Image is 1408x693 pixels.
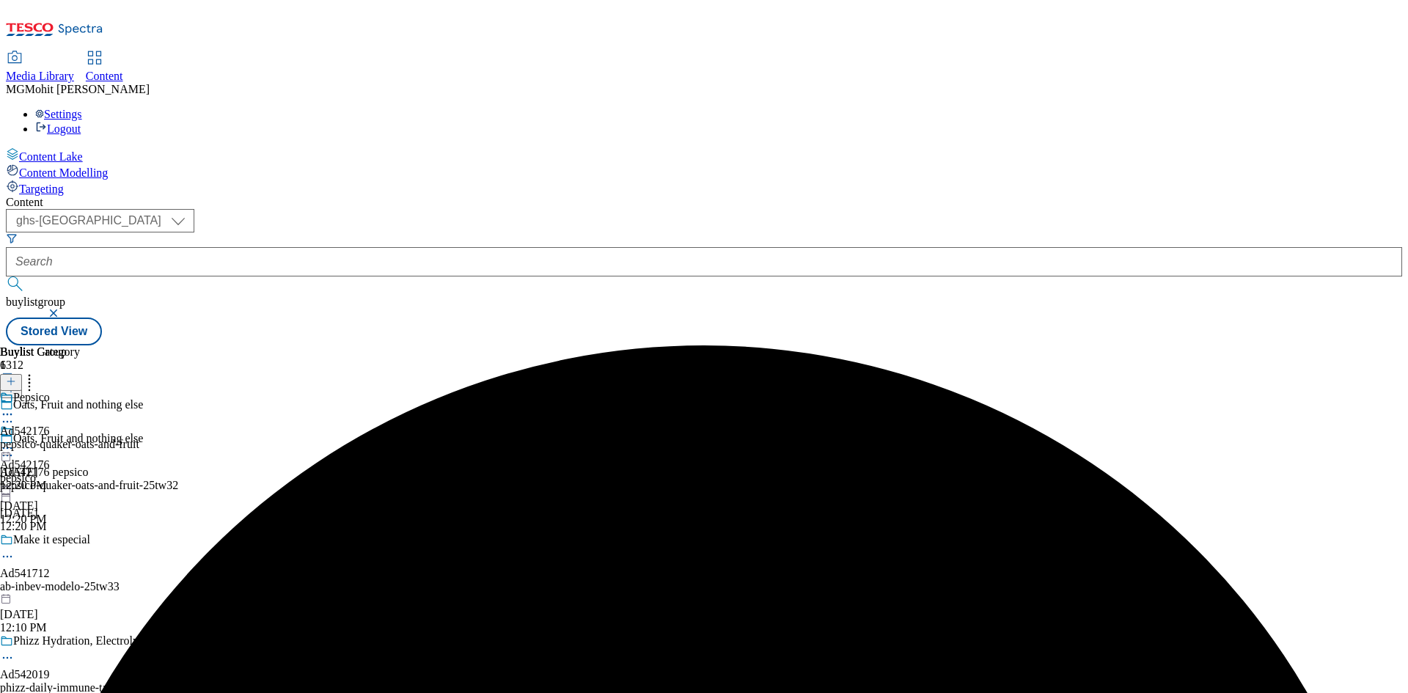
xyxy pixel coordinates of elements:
[6,147,1402,164] a: Content Lake
[35,122,81,135] a: Logout
[6,196,1402,209] div: Content
[6,318,102,345] button: Stored View
[6,164,1402,180] a: Content Modelling
[13,634,245,648] div: Phizz Hydration, Electrolytes & Vitamins Tablets
[19,150,83,163] span: Content Lake
[6,52,74,83] a: Media Library
[86,70,123,82] span: Content
[19,166,108,179] span: Content Modelling
[6,247,1402,276] input: Search
[86,52,123,83] a: Content
[6,180,1402,196] a: Targeting
[19,183,64,195] span: Targeting
[6,70,74,82] span: Media Library
[13,391,50,404] div: Pepsico
[25,83,150,95] span: Mohit [PERSON_NAME]
[6,83,25,95] span: MG
[6,296,65,308] span: buylistgroup
[6,232,18,244] svg: Search Filters
[13,533,90,546] div: Make it especial
[35,108,82,120] a: Settings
